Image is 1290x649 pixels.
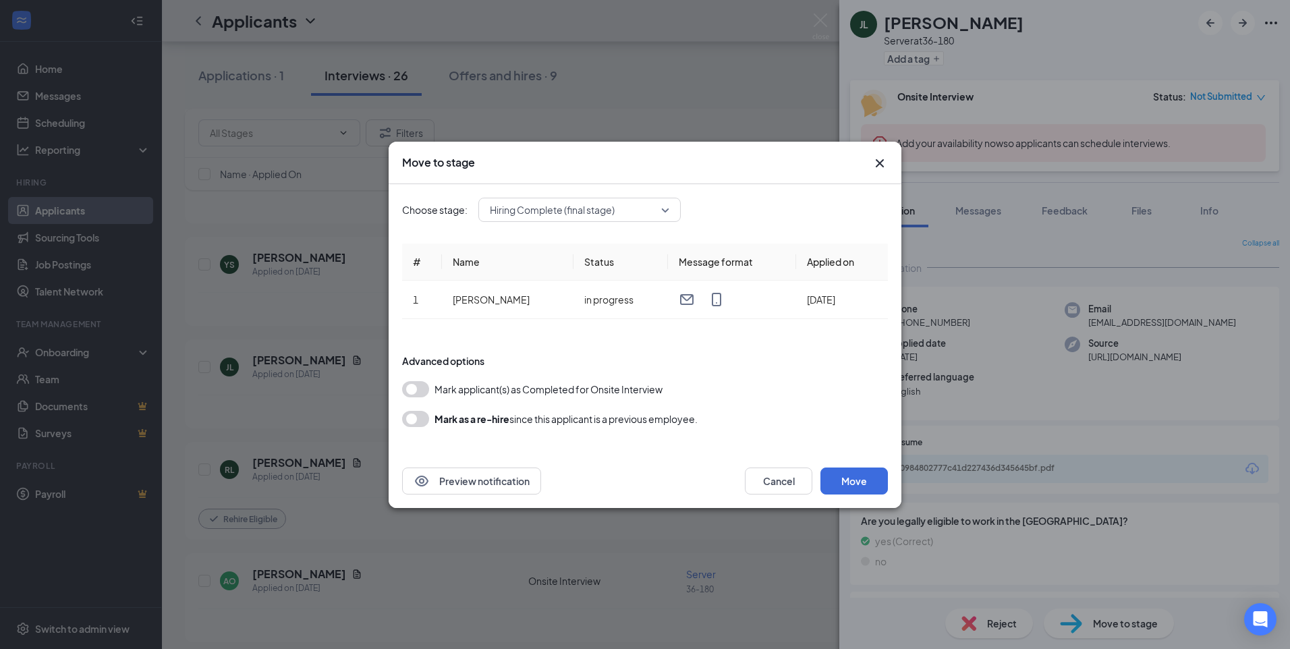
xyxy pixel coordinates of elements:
[573,281,668,319] td: in progress
[668,244,796,281] th: Message format
[402,244,442,281] th: #
[442,244,573,281] th: Name
[820,468,888,495] button: Move
[434,413,509,425] b: Mark as a re-hire
[1244,603,1277,636] div: Open Intercom Messenger
[708,291,725,308] svg: MobileSms
[413,293,418,306] span: 1
[573,244,668,281] th: Status
[796,244,888,281] th: Applied on
[490,200,615,220] span: Hiring Complete (final stage)
[872,155,888,171] svg: Cross
[402,155,475,170] h3: Move to stage
[434,411,698,427] div: since this applicant is a previous employee.
[796,281,888,319] td: [DATE]
[872,155,888,171] button: Close
[402,202,468,217] span: Choose stage:
[442,281,573,319] td: [PERSON_NAME]
[402,468,541,495] button: EyePreview notification
[402,354,888,368] div: Advanced options
[434,381,663,397] span: Mark applicant(s) as Completed for Onsite Interview
[745,468,812,495] button: Cancel
[414,473,430,489] svg: Eye
[679,291,695,308] svg: Email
